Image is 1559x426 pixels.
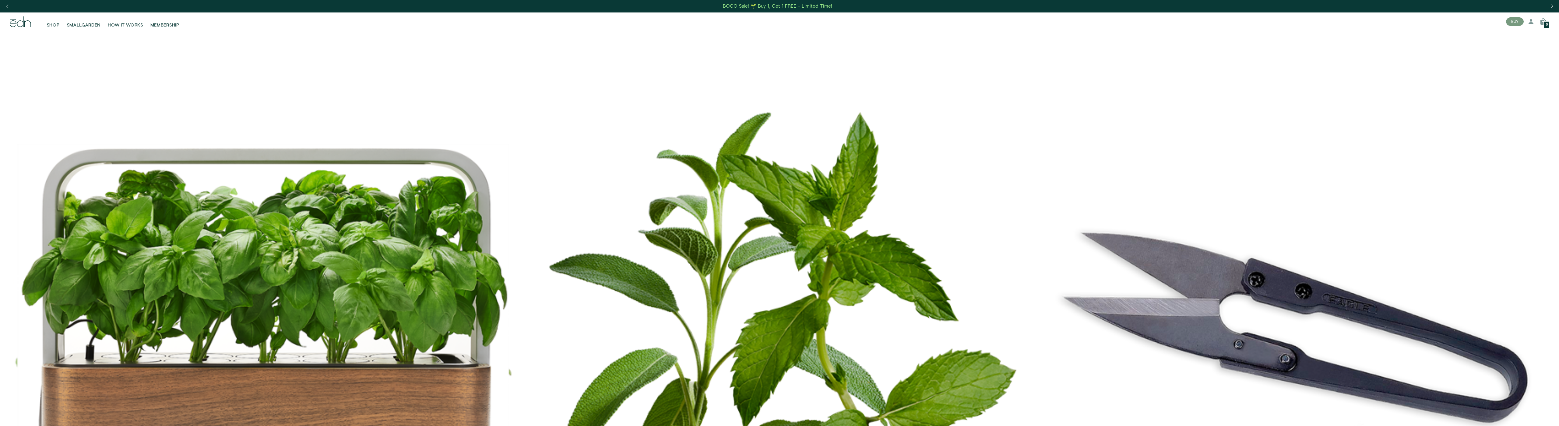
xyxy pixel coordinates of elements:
span: 0 [1546,23,1548,26]
a: SHOP [43,15,63,28]
a: MEMBERSHIP [147,15,183,28]
span: HOW IT WORKS [108,22,143,28]
a: SMALLGARDEN [63,15,104,28]
button: BUY [1506,17,1524,26]
span: SMALLGARDEN [67,22,101,28]
a: HOW IT WORKS [104,15,146,28]
span: SHOP [47,22,60,28]
a: BOGO Sale! 🌱 Buy 1, Get 1 FREE – Limited Time! [722,2,833,11]
span: MEMBERSHIP [150,22,179,28]
div: BOGO Sale! 🌱 Buy 1, Get 1 FREE – Limited Time! [723,3,832,9]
